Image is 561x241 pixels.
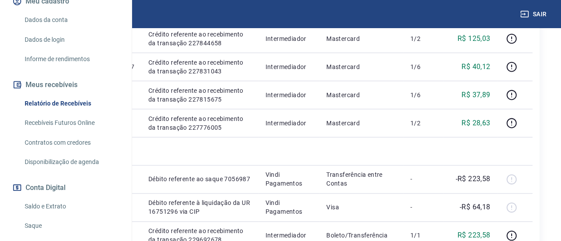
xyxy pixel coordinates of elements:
[410,34,436,43] p: 1/2
[456,174,491,185] p: -R$ 223,58
[266,199,313,216] p: Vindi Pagamentos
[148,30,251,47] p: Crédito referente ao recebimento da transação 227844658
[327,62,397,71] p: Mastercard
[410,91,436,99] p: 1/6
[327,119,397,128] p: Mastercard
[21,31,121,49] a: Dados de login
[266,34,313,43] p: Intermediador
[21,50,121,68] a: Informe de rendimentos
[148,175,251,184] p: Débito referente ao saque 7056987
[458,33,491,44] p: R$ 125,03
[410,62,436,71] p: 1/6
[148,86,251,104] p: Crédito referente ao recebimento da transação 227815675
[266,91,313,99] p: Intermediador
[11,178,121,197] button: Conta Digital
[458,230,491,241] p: R$ 223,58
[410,203,436,212] p: -
[21,134,121,152] a: Contratos com credores
[148,58,251,76] p: Crédito referente ao recebimento da transação 227831043
[410,231,436,240] p: 1/1
[21,197,121,215] a: Saldo e Extrato
[460,202,491,213] p: -R$ 64,18
[266,62,313,71] p: Intermediador
[11,75,121,95] button: Meus recebíveis
[21,95,121,113] a: Relatório de Recebíveis
[148,114,251,132] p: Crédito referente ao recebimento da transação 227776005
[462,62,491,72] p: R$ 40,12
[21,153,121,171] a: Disponibilização de agenda
[21,11,121,29] a: Dados da conta
[266,231,313,240] p: Intermediador
[462,118,491,128] p: R$ 28,63
[21,114,121,132] a: Recebíveis Futuros Online
[462,90,491,100] p: R$ 37,89
[327,171,397,188] p: Transferência entre Contas
[148,199,251,216] p: Débito referente à liquidação da UR 16751296 via CIP
[410,119,436,128] p: 1/2
[266,119,313,128] p: Intermediador
[327,203,397,212] p: Visa
[327,91,397,99] p: Mastercard
[327,231,397,240] p: Boleto/Transferência
[410,175,436,184] p: -
[327,34,397,43] p: Mastercard
[519,6,550,22] button: Sair
[21,217,121,235] a: Saque
[266,171,313,188] p: Vindi Pagamentos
